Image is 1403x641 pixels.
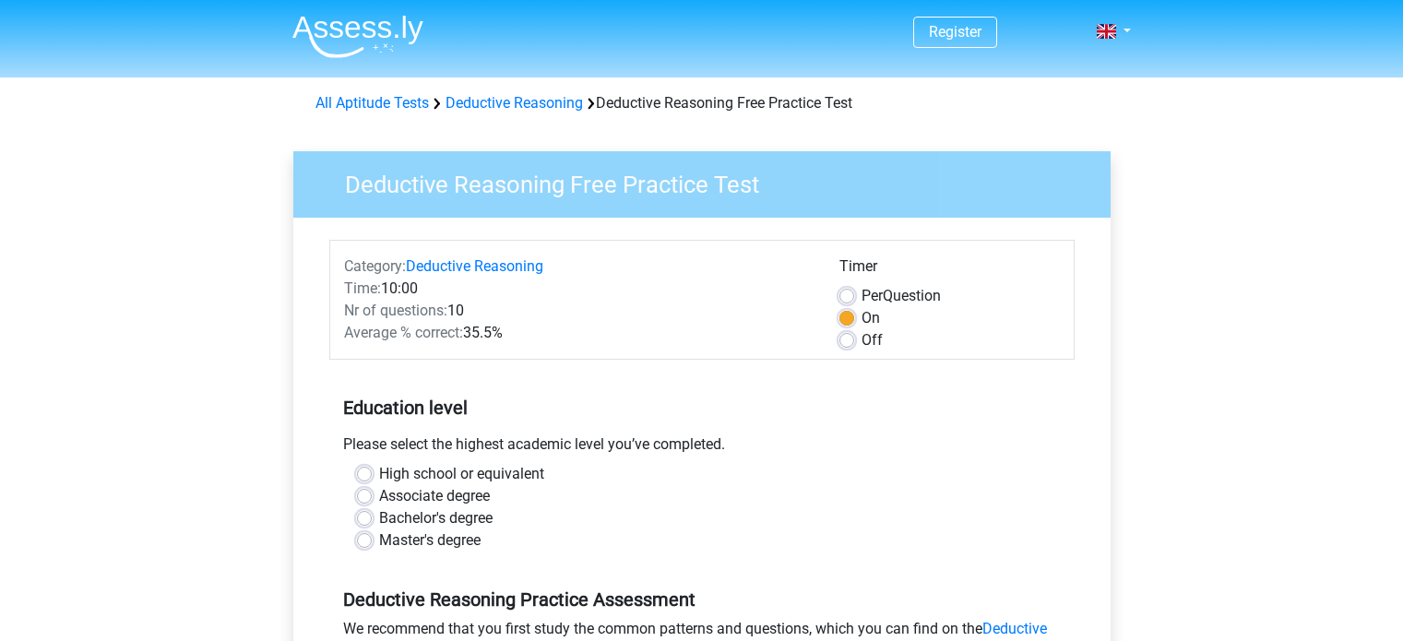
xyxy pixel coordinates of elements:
[379,485,490,507] label: Associate degree
[344,257,406,275] span: Category:
[344,324,463,341] span: Average % correct:
[862,287,883,304] span: Per
[330,322,826,344] div: 35.5%
[330,278,826,300] div: 10:00
[839,255,1060,285] div: Timer
[343,588,1061,611] h5: Deductive Reasoning Practice Assessment
[862,307,880,329] label: On
[329,433,1075,463] div: Please select the highest academic level you’ve completed.
[308,92,1096,114] div: Deductive Reasoning Free Practice Test
[446,94,583,112] a: Deductive Reasoning
[379,463,544,485] label: High school or equivalent
[379,507,493,529] label: Bachelor's degree
[330,300,826,322] div: 10
[379,529,481,552] label: Master's degree
[862,329,883,351] label: Off
[343,389,1061,426] h5: Education level
[315,94,429,112] a: All Aptitude Tests
[862,285,941,307] label: Question
[929,23,981,41] a: Register
[344,279,381,297] span: Time:
[323,163,1097,199] h3: Deductive Reasoning Free Practice Test
[292,15,423,58] img: Assessly
[406,257,543,275] a: Deductive Reasoning
[344,302,447,319] span: Nr of questions:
